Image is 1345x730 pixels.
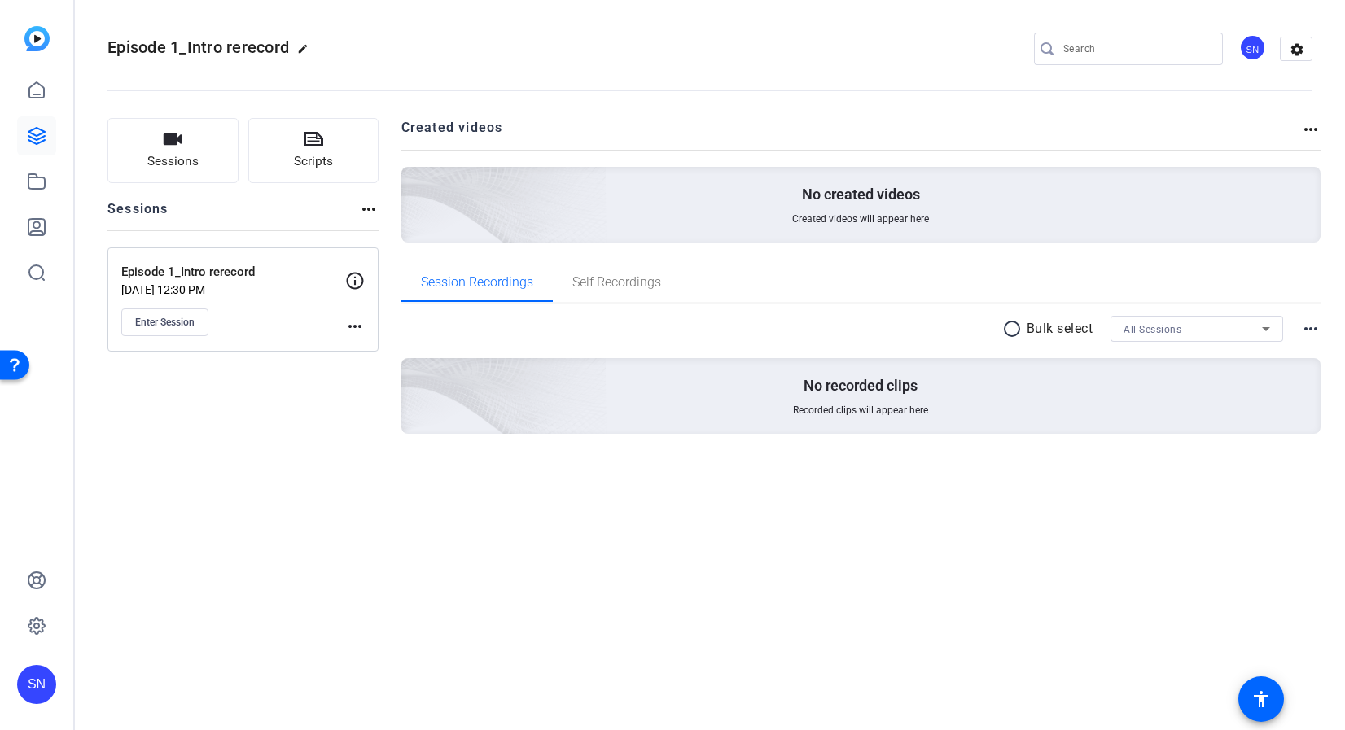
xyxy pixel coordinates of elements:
[1124,324,1181,335] span: All Sessions
[1281,37,1313,62] mat-icon: settings
[572,276,661,289] span: Self Recordings
[1251,689,1271,709] mat-icon: accessibility
[107,118,239,183] button: Sessions
[248,118,379,183] button: Scripts
[294,152,333,171] span: Scripts
[793,404,928,417] span: Recorded clips will appear here
[1301,319,1321,339] mat-icon: more_horiz
[107,199,169,230] h2: Sessions
[135,316,195,329] span: Enter Session
[24,26,50,51] img: blue-gradient.svg
[121,308,208,336] button: Enter Session
[17,665,56,704] div: SN
[1301,120,1321,139] mat-icon: more_horiz
[1239,34,1268,63] ngx-avatar: Satakshi Nath
[219,6,607,359] img: Creted videos background
[297,43,317,63] mat-icon: edit
[802,185,920,204] p: No created videos
[1063,39,1210,59] input: Search
[792,212,929,225] span: Created videos will appear here
[804,376,918,396] p: No recorded clips
[107,37,289,57] span: Episode 1_Intro rerecord
[1239,34,1266,61] div: SN
[121,283,345,296] p: [DATE] 12:30 PM
[421,276,533,289] span: Session Recordings
[1002,319,1027,339] mat-icon: radio_button_unchecked
[219,197,607,550] img: embarkstudio-empty-session.png
[1027,319,1093,339] p: Bulk select
[121,263,345,282] p: Episode 1_Intro rerecord
[147,152,199,171] span: Sessions
[401,118,1302,150] h2: Created videos
[345,317,365,336] mat-icon: more_horiz
[359,199,379,219] mat-icon: more_horiz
